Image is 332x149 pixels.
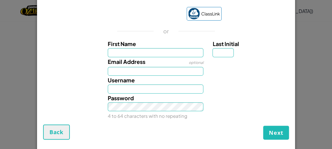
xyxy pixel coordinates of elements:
[108,40,136,47] span: First Name
[201,9,220,18] span: ClassLink
[269,129,283,136] span: Next
[49,128,63,136] span: Back
[263,126,289,140] button: Next
[43,124,70,140] button: Back
[108,58,145,65] span: Email Address
[188,8,200,19] img: classlink-logo-small.png
[108,77,135,84] span: Username
[188,60,203,65] span: optional
[108,94,134,101] span: Password
[107,8,184,21] iframe: Sign in with Google Button
[212,40,239,47] span: Last Initial
[163,28,169,35] p: or
[108,113,187,119] small: 4 to 64 characters with no repeating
